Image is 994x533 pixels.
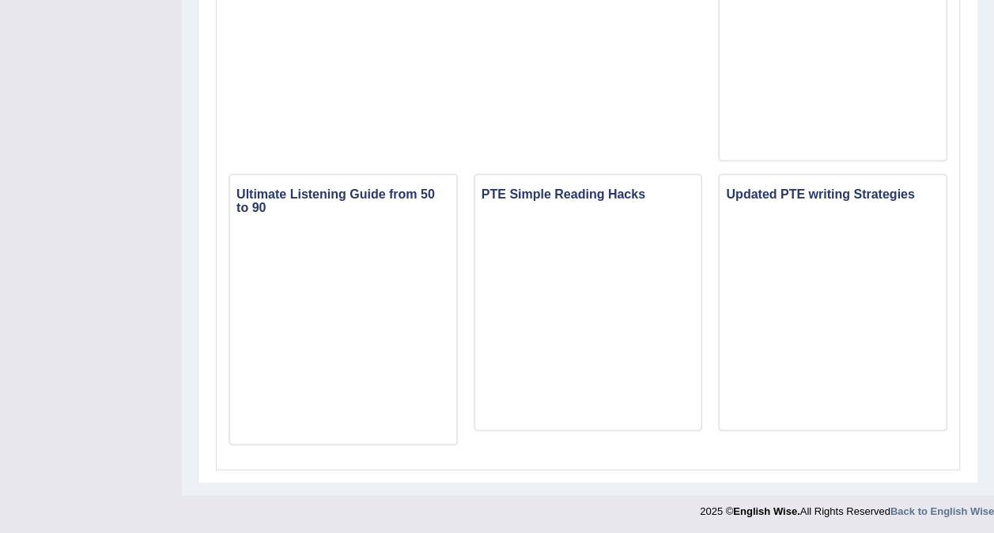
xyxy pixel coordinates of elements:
h3: Updated PTE writing Strategies [720,183,946,205]
h3: PTE Simple Reading Hacks [475,183,701,205]
a: Back to English Wise [890,505,994,516]
div: 2025 © All Rights Reserved [700,495,994,518]
strong: English Wise. [733,505,799,516]
h3: Ultimate Listening Guide from 50 to 90 [230,183,456,218]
